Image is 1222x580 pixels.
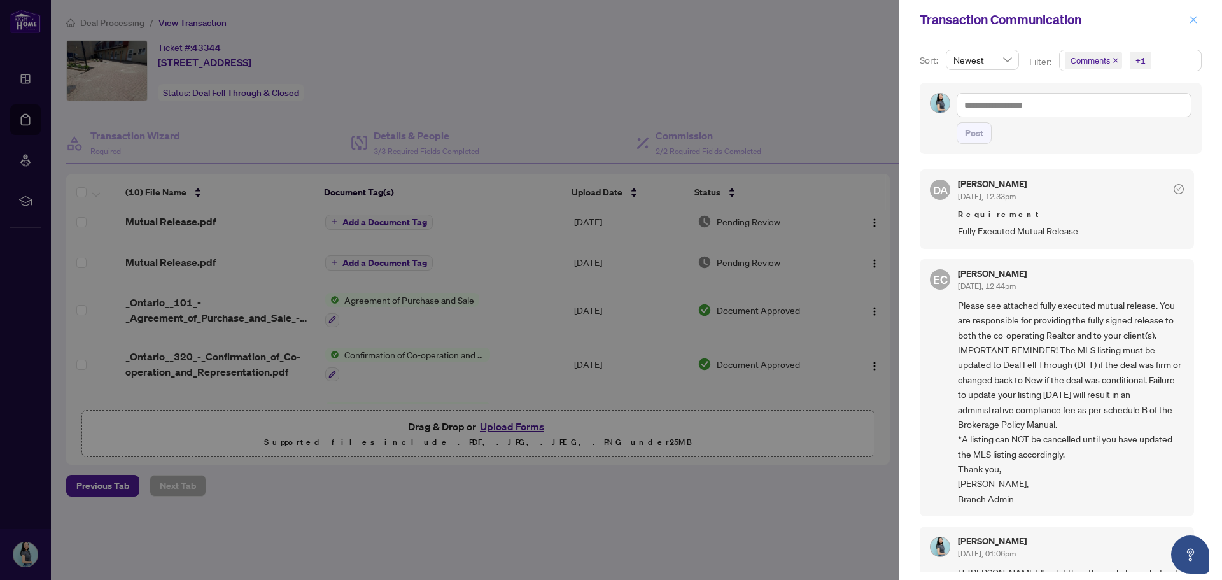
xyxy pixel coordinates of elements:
[958,180,1027,188] h5: [PERSON_NAME]
[1113,57,1119,64] span: close
[931,94,950,113] img: Profile Icon
[958,208,1184,221] span: Requirement
[958,549,1016,558] span: [DATE], 01:06pm
[1065,52,1122,69] span: Comments
[958,281,1016,291] span: [DATE], 12:44pm
[1174,184,1184,194] span: check-circle
[958,223,1184,238] span: Fully Executed Mutual Release
[920,53,941,67] p: Sort:
[1135,54,1146,67] div: +1
[933,271,948,288] span: EC
[1171,535,1209,574] button: Open asap
[958,192,1016,201] span: [DATE], 12:33pm
[1029,55,1053,69] p: Filter:
[931,537,950,556] img: Profile Icon
[957,122,992,144] button: Post
[1189,15,1198,24] span: close
[958,537,1027,546] h5: [PERSON_NAME]
[958,269,1027,278] h5: [PERSON_NAME]
[932,181,948,199] span: DA
[1071,54,1110,67] span: Comments
[953,50,1011,69] span: Newest
[920,10,1185,29] div: Transaction Communication
[958,298,1184,506] span: Please see attached fully executed mutual release. You are responsible for providing the fully si...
